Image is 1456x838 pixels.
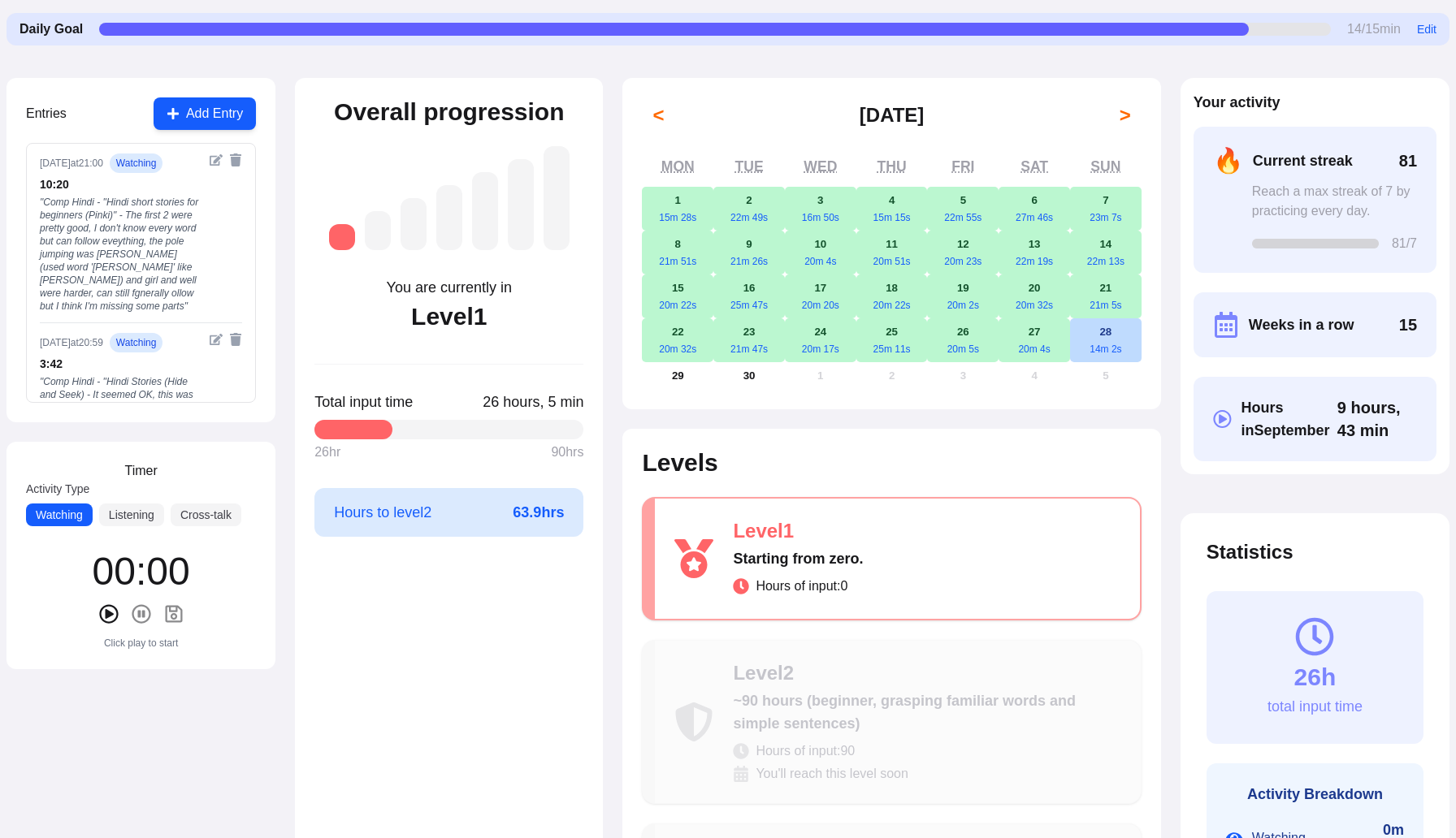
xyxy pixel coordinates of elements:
[1070,318,1142,362] button: September 28, 202514m 2s
[1031,369,1037,382] abbr: October 4, 2025
[999,231,1070,274] button: September 13, 202522m 19s
[1194,91,1436,114] h2: Your activity
[1090,158,1120,175] abbr: Sunday
[675,238,681,250] abbr: September 8, 2025
[124,461,157,481] h3: Timer
[713,255,785,268] div: 21m 26s
[1109,99,1142,132] button: >
[999,211,1070,224] div: 27m 46s
[110,153,163,173] span: watching
[785,187,856,231] button: September 3, 202516m 50s
[733,518,1120,544] div: Level 1
[1399,313,1417,336] span: 15
[756,741,855,761] span: Hours of input: 90
[999,343,1070,356] div: 20m 4s
[927,274,999,318] button: September 19, 202520m 2s
[999,255,1070,268] div: 22m 19s
[817,194,823,206] abbr: September 3, 2025
[642,299,713,312] div: 20m 22s
[1267,695,1363,718] div: total input time
[713,343,785,356] div: 21m 47s
[960,194,966,206] abbr: September 5, 2025
[785,274,856,318] button: September 17, 202520m 20s
[1099,238,1111,250] abbr: September 14, 2025
[1099,282,1111,294] abbr: September 21, 2025
[642,255,713,268] div: 21m 51s
[513,501,564,524] span: 63.9 hrs
[672,369,684,382] abbr: September 29, 2025
[856,255,928,268] div: 20m 51s
[1213,146,1243,175] span: 🔥
[856,211,928,224] div: 15m 15s
[814,282,826,294] abbr: September 17, 2025
[1020,158,1048,175] abbr: Saturday
[1252,182,1417,221] div: Reach a max streak of 7 by practicing every day.
[642,187,713,231] button: September 1, 202515m 28s
[436,185,462,250] div: Level 4: ~525 hours (intermediate, understanding more complex conversations)
[713,318,785,362] button: September 23, 202521m 47s
[40,336,103,349] div: [DATE] at 20:59
[154,97,256,130] button: Add Entry
[785,343,856,356] div: 20m 17s
[886,282,898,294] abbr: September 18, 2025
[1070,255,1142,268] div: 22m 13s
[508,159,534,250] div: Level 6: ~1,750 hours (advanced, understanding native media with effort)
[1029,326,1041,338] abbr: September 27, 2025
[814,326,826,338] abbr: September 24, 2025
[927,299,999,312] div: 20m 2s
[927,211,999,224] div: 22m 55s
[1070,231,1142,274] button: September 14, 202522m 13s
[733,689,1120,735] div: ~90 hours (beginner, grasping familiar words and simple sentences)
[483,391,583,413] span: Click to toggle between decimal and time format
[1294,663,1337,692] div: 26h
[785,211,856,224] div: 16m 50s
[642,211,713,224] div: 15m 28s
[26,481,256,497] label: Activity Type
[927,255,999,268] div: 20m 23s
[675,194,681,206] abbr: September 1, 2025
[1070,343,1142,356] div: 14m 2s
[746,194,752,206] abbr: September 2, 2025
[817,369,823,382] abbr: October 1, 2025
[642,318,713,362] button: September 22, 202520m 32s
[746,238,752,250] abbr: September 9, 2025
[927,318,999,362] button: September 26, 202520m 5s
[886,238,898,250] abbr: September 11, 2025
[229,153,242,166] button: Delete entry
[210,333,223,346] button: Edit entry
[672,326,684,338] abbr: September 22, 2025
[713,211,785,224] div: 22m 49s
[1226,783,1404,806] h3: Activity Breakdown
[26,104,67,123] h3: Entries
[1070,211,1142,224] div: 23m 7s
[713,362,785,390] button: September 30, 2025
[713,299,785,312] div: 25m 47s
[999,362,1070,390] button: October 4, 2025
[1417,21,1436,37] button: Edit
[642,343,713,356] div: 20m 32s
[334,97,564,127] h2: Overall progression
[856,274,928,318] button: September 18, 202520m 22s
[756,577,847,596] span: Hours of input: 0
[40,356,203,372] div: 3 : 42
[1029,238,1041,250] abbr: September 13, 2025
[889,194,895,206] abbr: September 4, 2025
[40,196,203,313] div: " Comp Hindi - "Hindi short stories for beginners (Pinki)" - The first 2 were pretty good, I don'...
[999,299,1070,312] div: 20m 32s
[785,231,856,274] button: September 10, 202520m 4s
[733,547,1120,570] div: Starting from zero.
[1337,396,1417,442] span: Click to toggle between decimal and time format
[1029,282,1041,294] abbr: September 20, 2025
[99,503,164,526] button: Listening
[927,343,999,356] div: 20m 5s
[1399,149,1417,172] span: 81
[110,333,163,352] span: watching
[1070,299,1142,312] div: 21m 5s
[999,274,1070,318] button: September 20, 202520m 32s
[877,158,907,175] abbr: Thursday
[387,276,512,299] div: You are currently in
[652,102,664,128] span: <
[743,326,756,338] abbr: September 23, 2025
[642,99,674,132] button: <
[856,318,928,362] button: September 25, 202525m 11s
